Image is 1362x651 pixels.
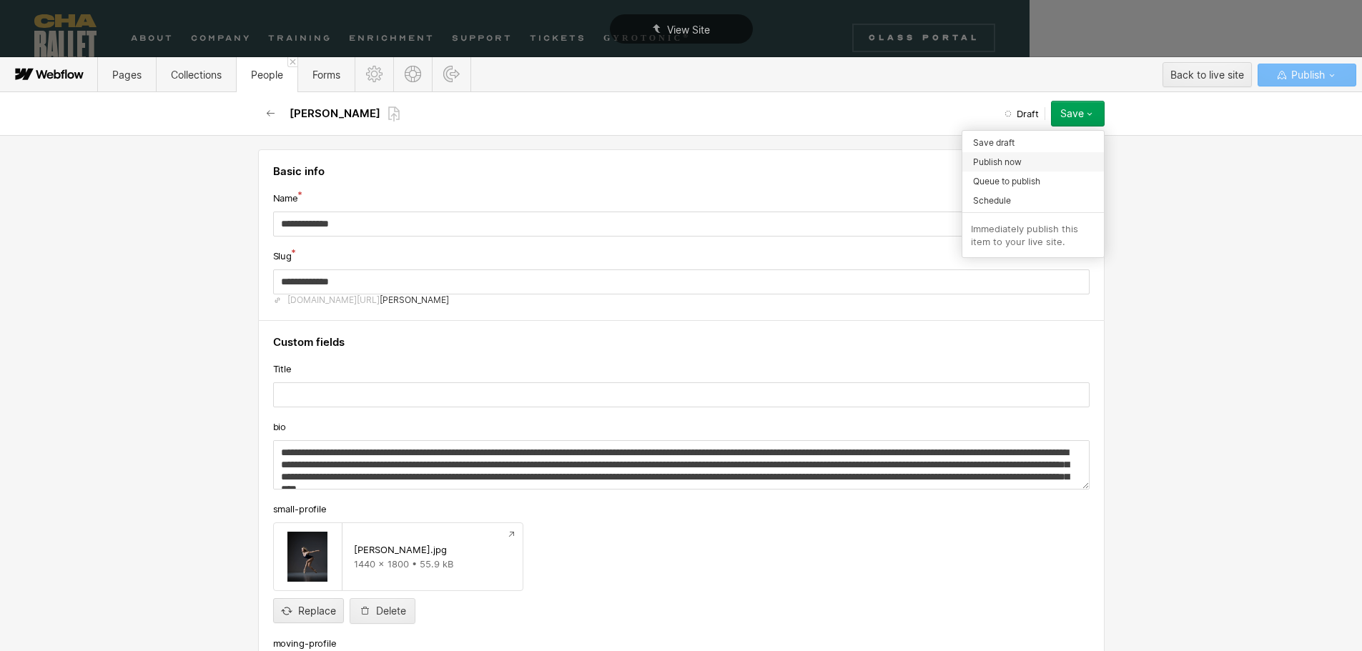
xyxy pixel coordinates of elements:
[273,502,327,515] span: small-profile
[290,106,380,121] h2: [PERSON_NAME]
[973,174,1040,188] span: Queue to publish
[354,544,447,555] div: [PERSON_NAME].jpg
[287,294,380,306] span: [DOMAIN_NAME][URL]
[273,362,292,375] span: Title
[500,523,523,546] a: Preview file
[667,24,710,36] span: View Site
[273,249,292,262] span: Slug
[282,532,333,582] img: py85CgAAAAZJREFUAwCk49VOsuTWCAAAAABJRU5ErkJggg==
[273,192,299,204] span: Name
[350,598,415,624] button: Delete
[273,164,1090,179] h4: Basic info
[287,57,297,67] a: Close 'People' tab
[112,69,142,81] span: Pages
[380,294,449,306] span: [PERSON_NAME]
[1258,64,1356,86] button: Publish
[354,558,511,570] div: 1440 x 1800 • 55.9 kB
[312,69,340,81] span: Forms
[273,420,287,433] span: bio
[1288,64,1325,86] span: Publish
[171,69,222,81] span: Collections
[1170,64,1244,86] div: Back to live site
[973,155,1022,169] span: Publish now
[251,69,283,81] span: People
[973,194,1011,207] span: Schedule
[1163,62,1252,87] button: Back to live site
[376,605,406,617] div: Delete
[973,136,1015,149] span: Save draft
[273,335,1090,349] h4: Custom fields
[273,637,337,650] span: moving-profile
